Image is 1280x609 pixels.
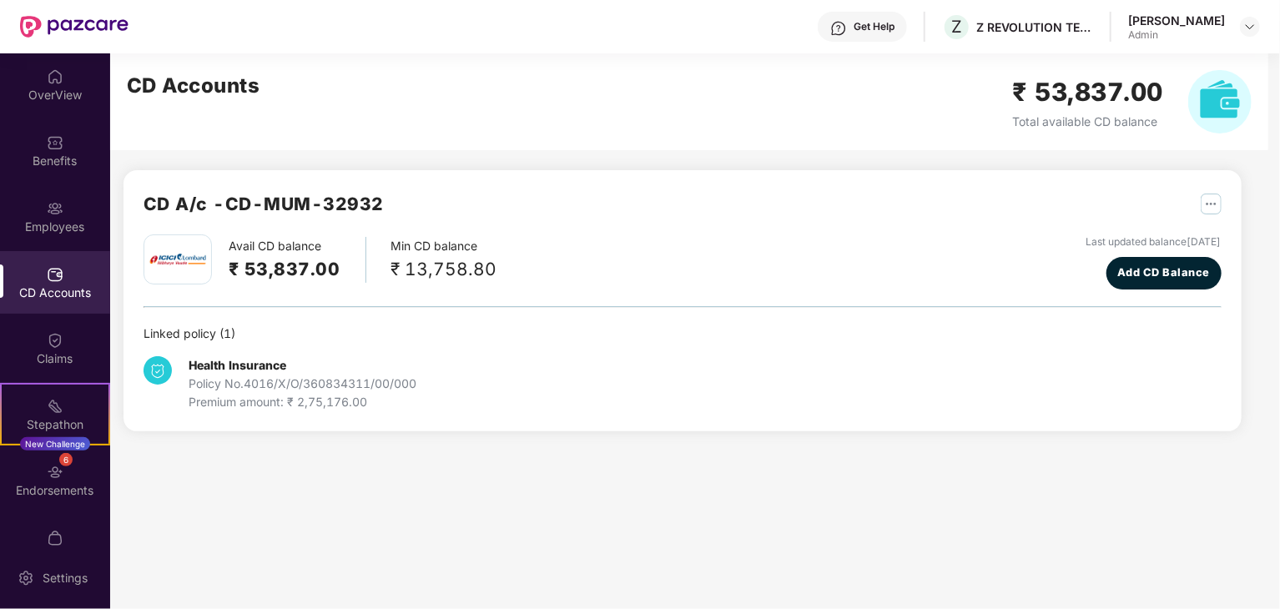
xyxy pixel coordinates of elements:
[127,70,260,102] h2: CD Accounts
[1243,20,1257,33] img: svg+xml;base64,PHN2ZyBpZD0iRHJvcGRvd24tMzJ4MzIiIHhtbG5zPSJodHRwOi8vd3d3LnczLm9yZy8yMDAwL3N2ZyIgd2...
[951,17,962,37] span: Z
[59,453,73,466] div: 6
[47,68,63,85] img: svg+xml;base64,PHN2ZyBpZD0iSG9tZSIgeG1sbnM9Imh0dHA6Ly93d3cudzMub3JnLzIwMDAvc3ZnIiB3aWR0aD0iMjAiIG...
[1128,13,1225,28] div: [PERSON_NAME]
[391,255,497,283] div: ₹ 13,758.80
[47,134,63,151] img: svg+xml;base64,PHN2ZyBpZD0iQmVuZWZpdHMiIHhtbG5zPSJodHRwOi8vd3d3LnczLm9yZy8yMDAwL3N2ZyIgd2lkdGg9Ij...
[189,358,286,372] b: Health Insurance
[229,237,366,283] div: Avail CD balance
[189,393,416,411] div: Premium amount: ₹ 2,75,176.00
[38,570,93,586] div: Settings
[854,20,894,33] div: Get Help
[1188,70,1252,133] img: svg+xml;base64,PHN2ZyB4bWxucz0iaHR0cDovL3d3dy53My5vcmcvMjAwMC9zdmciIHhtbG5zOnhsaW5rPSJodHRwOi8vd3...
[1013,114,1158,128] span: Total available CD balance
[830,20,847,37] img: svg+xml;base64,PHN2ZyBpZD0iSGVscC0zMngzMiIgeG1sbnM9Imh0dHA6Ly93d3cudzMub3JnLzIwMDAvc3ZnIiB3aWR0aD...
[2,416,108,433] div: Stepathon
[47,530,63,546] img: svg+xml;base64,PHN2ZyBpZD0iTXlfT3JkZXJzIiBkYXRhLW5hbWU9Ik15IE9yZGVycyIgeG1sbnM9Imh0dHA6Ly93d3cudz...
[20,437,90,450] div: New Challenge
[976,19,1093,35] div: Z REVOLUTION TECH PRIVATE LIMITED
[391,237,497,283] div: Min CD balance
[18,570,34,586] img: svg+xml;base64,PHN2ZyBpZD0iU2V0dGluZy0yMHgyMCIgeG1sbnM9Imh0dHA6Ly93d3cudzMub3JnLzIwMDAvc3ZnIiB3aW...
[47,332,63,349] img: svg+xml;base64,PHN2ZyBpZD0iQ2xhaW0iIHhtbG5zPSJodHRwOi8vd3d3LnczLm9yZy8yMDAwL3N2ZyIgd2lkdGg9IjIwIi...
[1013,73,1164,112] h2: ₹ 53,837.00
[20,16,129,38] img: New Pazcare Logo
[144,356,172,385] img: svg+xml;base64,PHN2ZyB4bWxucz0iaHR0cDovL3d3dy53My5vcmcvMjAwMC9zdmciIHdpZHRoPSIzNCIgaGVpZ2h0PSIzNC...
[144,325,1222,343] div: Linked policy ( 1 )
[1106,257,1222,289] button: Add CD Balance
[1117,264,1210,281] span: Add CD Balance
[144,190,384,218] h2: CD A/c - CD-MUM-32932
[47,266,63,283] img: svg+xml;base64,PHN2ZyBpZD0iQ0RfQWNjb3VudHMiIGRhdGEtbmFtZT0iQ0QgQWNjb3VudHMiIHhtbG5zPSJodHRwOi8vd3...
[189,375,416,393] div: Policy No. 4016/X/O/360834311/00/000
[1201,194,1222,214] img: svg+xml;base64,PHN2ZyB4bWxucz0iaHR0cDovL3d3dy53My5vcmcvMjAwMC9zdmciIHdpZHRoPSIyNSIgaGVpZ2h0PSIyNS...
[47,398,63,415] img: svg+xml;base64,PHN2ZyB4bWxucz0iaHR0cDovL3d3dy53My5vcmcvMjAwMC9zdmciIHdpZHRoPSIyMSIgaGVpZ2h0PSIyMC...
[229,255,340,283] h2: ₹ 53,837.00
[1086,234,1222,250] div: Last updated balance [DATE]
[47,200,63,217] img: svg+xml;base64,PHN2ZyBpZD0iRW1wbG95ZWVzIiB4bWxucz0iaHR0cDovL3d3dy53My5vcmcvMjAwMC9zdmciIHdpZHRoPS...
[47,464,63,481] img: svg+xml;base64,PHN2ZyBpZD0iRW5kb3JzZW1lbnRzIiB4bWxucz0iaHR0cDovL3d3dy53My5vcmcvMjAwMC9zdmciIHdpZH...
[146,249,209,270] img: icici.png
[1128,28,1225,42] div: Admin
